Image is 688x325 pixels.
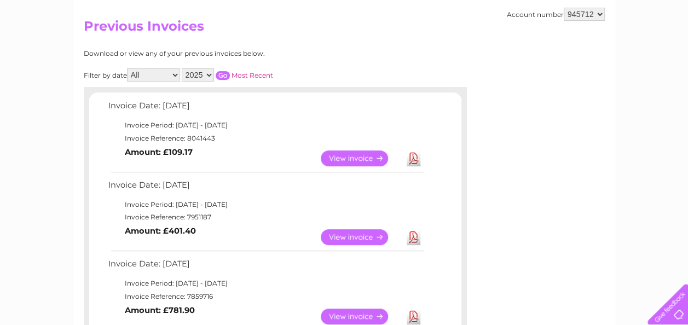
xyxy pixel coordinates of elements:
[84,19,605,39] h2: Previous Invoices
[407,229,420,245] a: Download
[84,50,371,57] div: Download or view any of your previous invoices below.
[106,198,426,211] td: Invoice Period: [DATE] - [DATE]
[125,226,196,236] b: Amount: £401.40
[553,47,586,55] a: Telecoms
[321,229,401,245] a: View
[321,150,401,166] a: View
[125,147,193,157] b: Amount: £109.17
[84,68,371,82] div: Filter by date
[495,47,516,55] a: Water
[652,47,678,55] a: Log out
[232,71,273,79] a: Most Recent
[407,309,420,324] a: Download
[106,211,426,224] td: Invoice Reference: 7951187
[106,257,426,277] td: Invoice Date: [DATE]
[482,5,557,19] a: 0333 014 3131
[24,28,80,62] img: logo.png
[86,6,603,53] div: Clear Business is a trading name of Verastar Limited (registered in [GEOGRAPHIC_DATA] No. 3667643...
[125,305,195,315] b: Amount: £781.90
[106,178,426,198] td: Invoice Date: [DATE]
[407,150,420,166] a: Download
[523,47,547,55] a: Energy
[106,290,426,303] td: Invoice Reference: 7859716
[106,98,426,119] td: Invoice Date: [DATE]
[507,8,605,21] div: Account number
[593,47,609,55] a: Blog
[615,47,642,55] a: Contact
[106,119,426,132] td: Invoice Period: [DATE] - [DATE]
[321,309,401,324] a: View
[106,132,426,145] td: Invoice Reference: 8041443
[106,277,426,290] td: Invoice Period: [DATE] - [DATE]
